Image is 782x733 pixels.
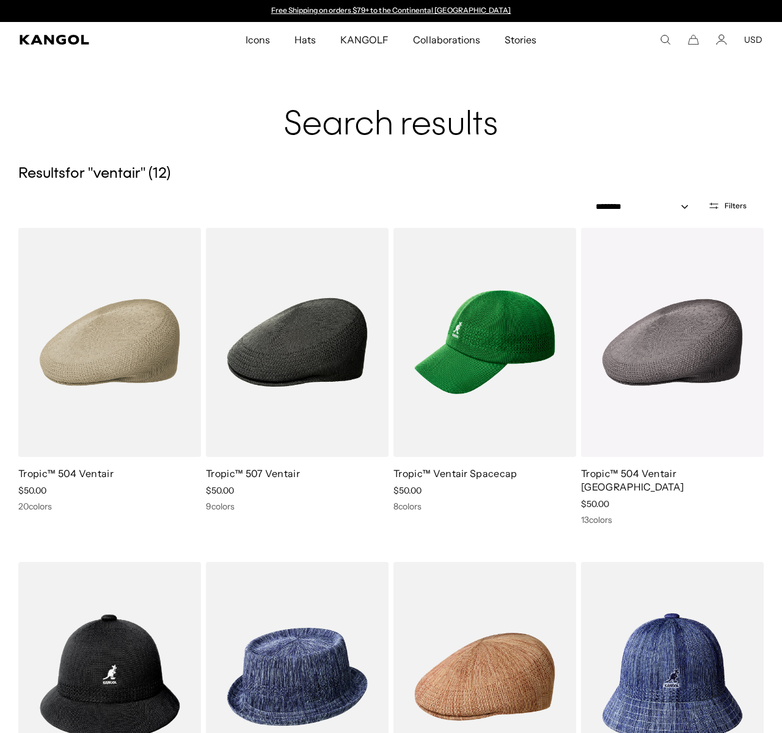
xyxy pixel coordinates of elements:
span: $50.00 [581,498,609,509]
summary: Search here [660,34,671,45]
a: Free Shipping on orders $79+ to the Continental [GEOGRAPHIC_DATA] [271,5,511,15]
button: Cart [688,34,699,45]
a: Icons [233,22,282,57]
slideshow-component: Announcement bar [265,6,517,16]
span: Hats [294,22,316,57]
img: Tropic™ 507 Ventair [206,228,389,457]
div: 13 colors [581,514,764,525]
a: Hats [282,22,328,57]
a: Tropic™ 507 Ventair [206,467,300,480]
a: Stories [492,22,549,57]
div: 9 colors [206,501,389,512]
span: $50.00 [206,485,234,496]
h1: Search results [18,67,764,145]
span: Icons [246,22,270,57]
div: 20 colors [18,501,201,512]
div: 1 of 2 [265,6,517,16]
span: KANGOLF [340,22,389,57]
a: KANGOLF [328,22,401,57]
a: Collaborations [401,22,492,57]
img: Tropic™ 504 Ventair [18,228,201,457]
span: Stories [505,22,536,57]
a: Tropic™ Ventair Spacecap [393,467,517,480]
a: Account [716,34,727,45]
h5: Results for " ventair " ( 12 ) [18,165,764,183]
img: Tropic™ 504 Ventair USA [581,228,764,457]
a: Tropic™ 504 Ventair [18,467,114,480]
span: $50.00 [393,485,422,496]
a: Kangol [20,35,162,45]
span: Collaborations [413,22,480,57]
img: Tropic™ Ventair Spacecap [393,228,576,457]
a: Tropic™ 504 Ventair [GEOGRAPHIC_DATA] [581,467,684,493]
span: $50.00 [18,485,46,496]
span: Filters [725,202,747,210]
div: Announcement [265,6,517,16]
button: USD [744,34,762,45]
button: Open filters [701,200,754,211]
select: Sort by: Featured [591,200,701,213]
div: 8 colors [393,501,576,512]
